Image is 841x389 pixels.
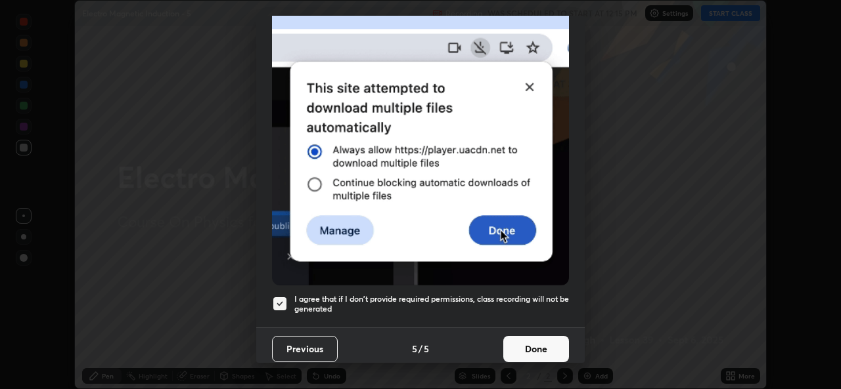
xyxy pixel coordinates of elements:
[503,336,569,362] button: Done
[294,294,569,314] h5: I agree that if I don't provide required permissions, class recording will not be generated
[424,342,429,356] h4: 5
[272,336,338,362] button: Previous
[419,342,422,356] h4: /
[412,342,417,356] h4: 5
